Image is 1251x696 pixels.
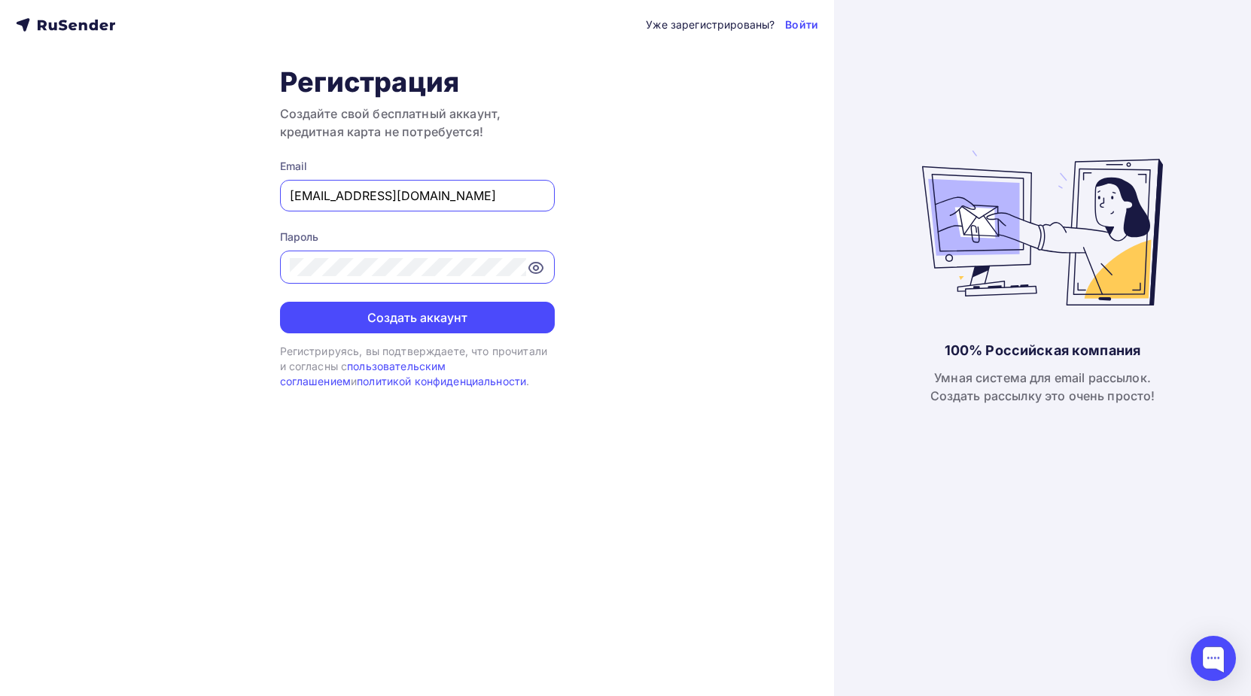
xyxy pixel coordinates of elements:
div: Email [280,159,555,174]
input: Укажите свой email [290,187,545,205]
button: Создать аккаунт [280,302,555,333]
a: политикой конфиденциальности [357,375,526,388]
div: 100% Российская компания [945,342,1140,360]
a: пользовательским соглашением [280,360,446,388]
div: Пароль [280,229,555,245]
h3: Создайте свой бесплатный аккаунт, кредитная карта не потребуется! [280,105,555,141]
a: Войти [785,17,818,32]
h1: Регистрация [280,65,555,99]
div: Регистрируясь, вы подтверждаете, что прочитали и согласны с и . [280,344,555,390]
div: Уже зарегистрированы? [646,17,775,32]
div: Умная система для email рассылок. Создать рассылку это очень просто! [930,369,1155,405]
